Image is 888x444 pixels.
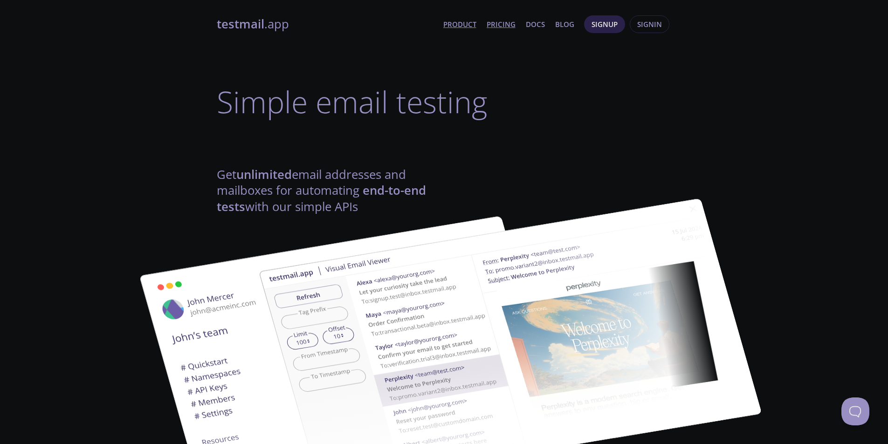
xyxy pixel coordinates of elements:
[526,18,545,30] a: Docs
[217,182,426,214] strong: end-to-end tests
[487,18,516,30] a: Pricing
[584,15,625,33] button: Signup
[841,397,869,425] iframe: Help Scout Beacon - Open
[555,18,574,30] a: Blog
[217,16,264,32] strong: testmail
[217,84,672,120] h1: Simple email testing
[592,18,618,30] span: Signup
[217,167,444,215] h4: Get email addresses and mailboxes for automating with our simple APIs
[637,18,662,30] span: Signin
[236,166,292,183] strong: unlimited
[217,16,436,32] a: testmail.app
[443,18,476,30] a: Product
[630,15,669,33] button: Signin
